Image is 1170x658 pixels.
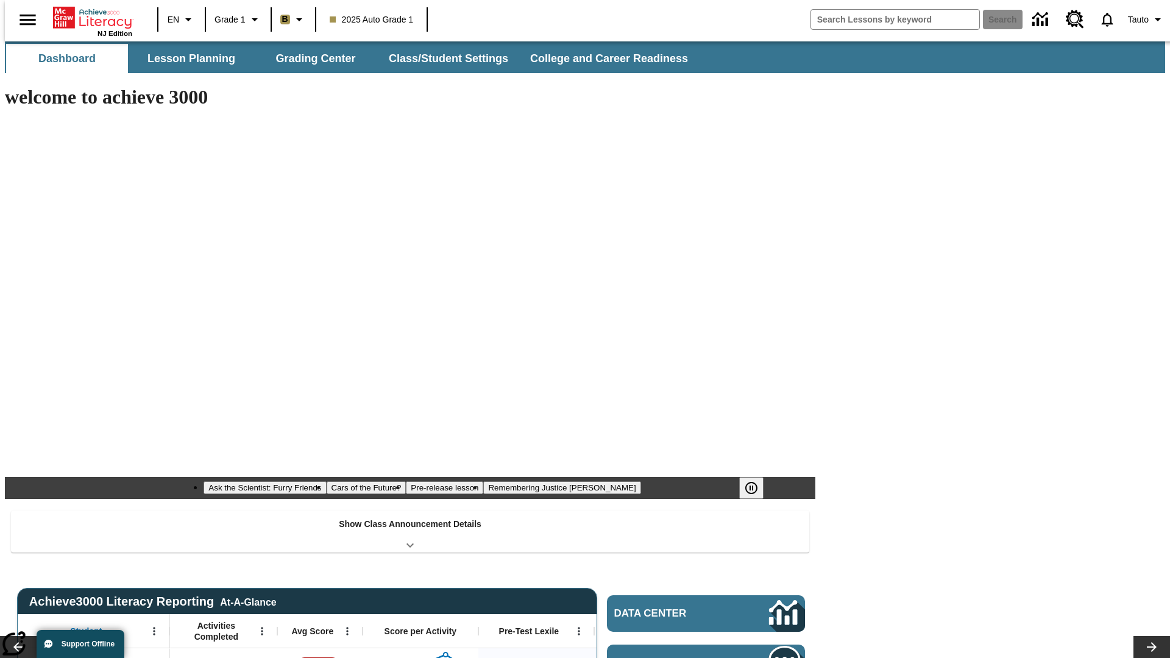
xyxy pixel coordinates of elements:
span: Score per Activity [385,626,457,637]
button: Open side menu [10,2,46,38]
span: Achieve3000 Literacy Reporting [29,595,277,609]
button: Slide 2 Cars of the Future? [327,481,406,494]
button: Slide 4 Remembering Justice O'Connor [483,481,640,494]
h1: welcome to achieve 3000 [5,86,815,108]
span: Avg Score [291,626,333,637]
button: Support Offline [37,630,124,658]
div: Home [53,4,132,37]
button: Open Menu [570,622,588,640]
a: Notifications [1091,4,1123,35]
button: Open Menu [253,622,271,640]
button: Language: EN, Select a language [162,9,201,30]
button: Slide 1 Ask the Scientist: Furry Friends [204,481,326,494]
a: Data Center [1025,3,1058,37]
span: EN [168,13,179,26]
input: search field [811,10,979,29]
button: Open Menu [145,622,163,640]
div: SubNavbar [5,44,699,73]
button: Grading Center [255,44,377,73]
button: Profile/Settings [1123,9,1170,30]
button: Lesson carousel, Next [1133,636,1170,658]
span: Activities Completed [176,620,257,642]
span: Data Center [614,607,728,620]
button: Class/Student Settings [379,44,518,73]
button: Open Menu [338,622,356,640]
button: Boost Class color is light brown. Change class color [275,9,311,30]
button: Lesson Planning [130,44,252,73]
span: Student [70,626,102,637]
button: Dashboard [6,44,128,73]
button: Slide 3 Pre-release lesson [406,481,483,494]
button: Grade: Grade 1, Select a grade [210,9,267,30]
span: Tauto [1128,13,1149,26]
button: College and Career Readiness [520,44,698,73]
div: Show Class Announcement Details [11,511,809,553]
a: Resource Center, Will open in new tab [1058,3,1091,36]
a: Data Center [607,595,805,632]
span: NJ Edition [97,30,132,37]
span: Support Offline [62,640,115,648]
div: Pause [739,477,776,499]
p: Show Class Announcement Details [339,518,481,531]
div: At-A-Glance [220,595,276,608]
span: 2025 Auto Grade 1 [330,13,414,26]
span: Pre-Test Lexile [499,626,559,637]
span: Grade 1 [214,13,246,26]
button: Pause [739,477,764,499]
span: B [282,12,288,27]
a: Home [53,5,132,30]
div: SubNavbar [5,41,1165,73]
